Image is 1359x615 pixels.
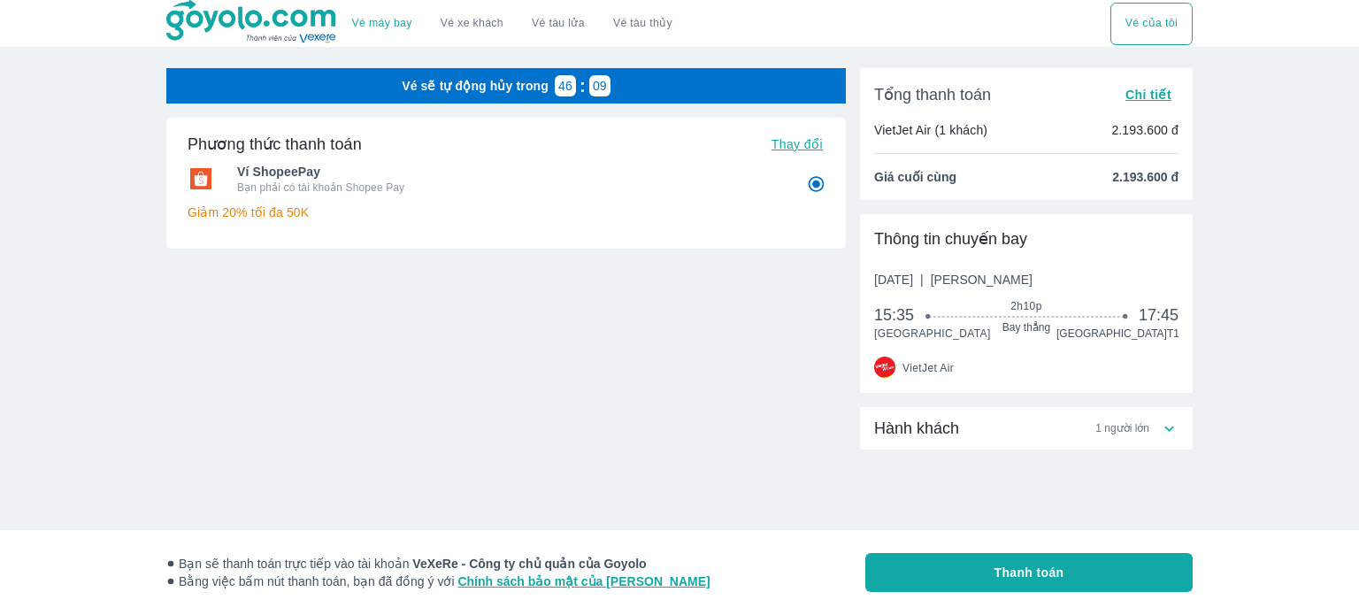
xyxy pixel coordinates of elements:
[902,361,954,375] span: VietJet Air
[874,271,1033,288] span: [DATE]
[920,273,924,287] span: |
[1056,327,1179,341] span: [GEOGRAPHIC_DATA] T1
[772,137,823,151] span: Thay đổi
[412,557,646,571] strong: VeXeRe - Công ty chủ quản của Goyolo
[1111,121,1179,139] p: 2.193.600 đ
[929,320,1125,334] span: Bay thẳng
[237,163,782,181] span: Ví ShopeePay
[1112,168,1179,186] span: 2.193.600 đ
[929,299,1125,313] span: 2h10p
[874,228,1179,250] div: Thông tin chuyến bay
[166,555,710,573] span: Bạn sẽ thanh toán trực tiếp vào tài khoản
[166,573,710,590] span: Bằng việc bấm nút thanh toán, bạn đã đồng ý với
[338,3,687,45] div: choose transportation mode
[402,77,549,95] p: Vé sẽ tự động hủy trong
[874,121,987,139] p: VietJet Air (1 khách)
[874,84,991,105] span: Tổng thanh toán
[352,17,412,30] a: Vé máy bay
[1110,3,1193,45] button: Vé của tôi
[518,3,599,45] a: Vé tàu lửa
[1118,82,1179,107] button: Chi tiết
[441,17,503,30] a: Vé xe khách
[1139,304,1179,326] span: 17:45
[1110,3,1193,45] div: choose transportation mode
[237,181,782,195] p: Bạn phải có tài khoản Shopee Pay
[558,77,572,95] p: 46
[874,304,929,326] span: 15:35
[457,574,710,588] a: Chính sách bảo mật của [PERSON_NAME]
[764,132,830,157] button: Thay đổi
[1095,421,1149,435] span: 1 người lớn
[593,77,607,95] p: 09
[860,407,1193,450] div: Hành khách1 người lớn
[865,553,1193,592] button: Thanh toán
[188,134,362,155] h6: Phương thức thanh toán
[994,564,1064,581] span: Thanh toán
[576,77,589,95] p: :
[599,3,687,45] button: Vé tàu thủy
[874,168,956,186] span: Giá cuối cùng
[188,204,825,221] p: Giảm 20% tối đa 50K
[1125,88,1171,102] span: Chi tiết
[874,418,959,439] span: Hành khách
[188,158,825,200] div: Ví ShopeePayVí ShopeePayBạn phải có tài khoản Shopee Pay
[931,273,1033,287] span: [PERSON_NAME]
[188,168,214,189] img: Ví ShopeePay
